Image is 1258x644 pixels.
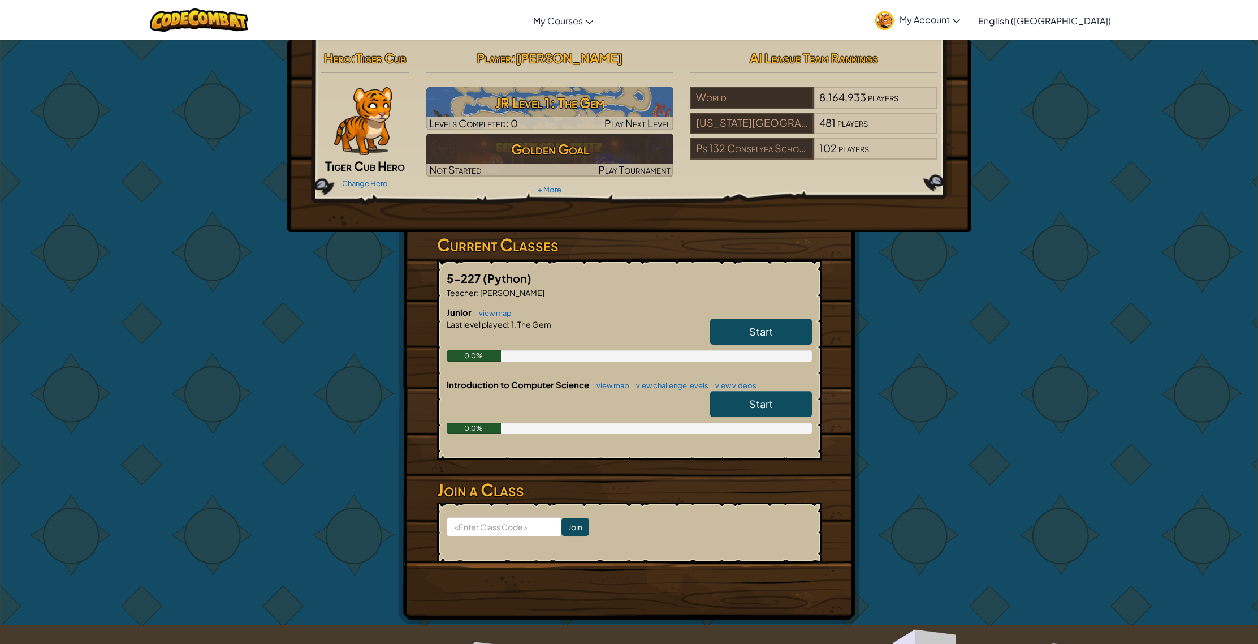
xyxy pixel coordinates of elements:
[426,90,673,115] h3: JR Level 1: The Gem
[511,50,516,66] span: :
[437,232,822,257] h3: Current Classes
[819,116,836,129] span: 481
[447,319,508,329] span: Last level played
[598,163,671,176] span: Play Tournament
[690,123,937,136] a: [US_STATE][GEOGRAPHIC_DATA] Geographic District #14481players
[426,134,673,177] a: Golden GoalNot StartedPlay Tournament
[429,117,518,130] span: Levels Completed: 0
[868,91,898,104] span: players
[426,87,673,130] a: Play Next Level
[447,423,502,434] div: 0.0%
[447,271,483,285] span: 5-227
[819,91,866,104] span: 8,164,933
[838,141,869,154] span: players
[483,271,531,285] span: (Python)
[351,50,356,66] span: :
[437,477,822,503] h3: Join a Class
[528,5,599,36] a: My Courses
[690,113,814,134] div: [US_STATE][GEOGRAPHIC_DATA] Geographic District #14
[837,116,868,129] span: players
[447,350,502,362] div: 0.0%
[690,149,937,162] a: Ps 132 Conselyea School (the)102players
[516,50,622,66] span: [PERSON_NAME]
[447,307,473,317] span: Junior
[875,11,894,30] img: avatar
[447,379,591,390] span: Introduction to Computer Science
[978,15,1111,27] span: English ([GEOGRAPHIC_DATA])
[477,287,479,298] span: :
[473,308,512,317] a: view map
[870,2,966,38] a: My Account
[900,14,960,25] span: My Account
[150,8,249,32] img: CodeCombat logo
[630,381,708,390] a: view challenge levels
[591,381,629,390] a: view map
[447,287,477,298] span: Teacher
[690,98,937,111] a: World8,164,933players
[426,136,673,162] h3: Golden Goal
[972,5,1117,36] a: English ([GEOGRAPHIC_DATA])
[604,117,671,130] span: Play Next Level
[750,50,878,66] span: AI League Team Rankings
[749,397,773,410] span: Start
[533,15,583,27] span: My Courses
[426,87,673,130] img: JR Level 1: The Gem
[690,138,814,160] div: Ps 132 Conselyea School (the)
[477,50,511,66] span: Player
[426,134,673,177] img: Golden Goal
[334,87,392,155] img: Tiger%20Cub_PaperDoll.png
[429,163,482,176] span: Not Started
[710,381,756,390] a: view videos
[690,87,814,109] div: World
[447,517,561,536] input: <Enter Class Code>
[508,319,510,329] span: :
[479,287,544,298] span: [PERSON_NAME]
[561,518,589,536] input: Join
[819,141,837,154] span: 102
[342,179,388,188] a: Change Hero
[325,158,405,174] span: Tiger Cub Hero
[510,319,516,329] span: 1.
[356,50,406,66] span: Tiger Cub
[749,325,773,338] span: Start
[538,185,561,194] a: + More
[324,50,351,66] span: Hero
[516,319,551,329] span: The Gem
